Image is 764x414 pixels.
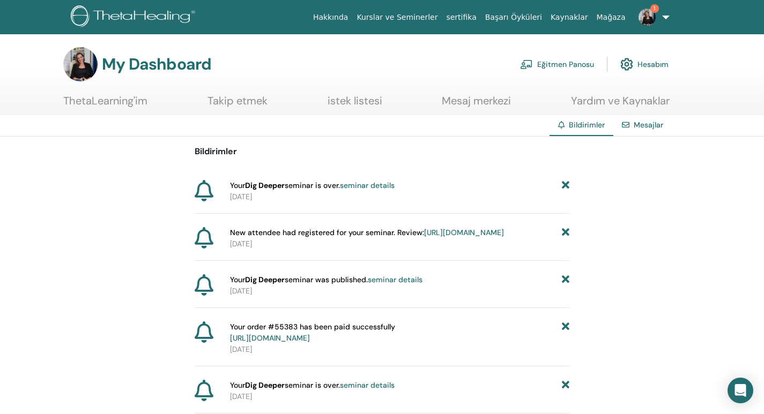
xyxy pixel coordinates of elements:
[328,94,382,115] a: istek listesi
[230,333,310,343] a: [URL][DOMAIN_NAME]
[230,380,395,391] span: Your seminar is over.
[340,380,395,390] a: seminar details
[569,120,605,130] span: Bildirimler
[546,7,592,27] a: Kaynaklar
[442,94,511,115] a: Mesaj merkezi
[309,7,353,27] a: Hakkında
[63,47,98,81] img: default.jpg
[230,344,570,355] p: [DATE]
[245,180,285,190] strong: Dig Deeper
[571,94,670,115] a: Yardım ve Kaynaklar
[634,120,663,130] a: Mesajlar
[368,275,422,284] a: seminar details
[340,180,395,190] a: seminar details
[728,378,753,403] div: Open Intercom Messenger
[245,275,285,284] strong: Dig Deeper
[639,9,656,26] img: default.jpg
[230,227,504,238] span: New attendee had registered for your seminar. Review:
[442,7,480,27] a: sertifika
[195,145,570,158] p: Bildirimler
[520,52,594,76] a: Eğitmen Panosu
[592,7,629,27] a: Mağaza
[481,7,546,27] a: Başarı Öyküleri
[71,5,199,29] img: logo.png
[650,4,659,13] span: 1
[520,59,533,69] img: chalkboard-teacher.svg
[620,55,633,73] img: cog.svg
[424,228,504,237] a: [URL][DOMAIN_NAME]
[620,52,669,76] a: Hesabım
[245,380,285,390] strong: Dig Deeper
[230,285,570,297] p: [DATE]
[230,191,570,202] p: [DATE]
[207,94,268,115] a: Takip etmek
[230,321,395,344] span: Your order #55383 has been paid successfully
[230,274,422,285] span: Your seminar was published.
[352,7,442,27] a: Kurslar ve Seminerler
[230,238,570,250] p: [DATE]
[102,55,211,74] h3: My Dashboard
[230,391,570,402] p: [DATE]
[230,180,395,191] span: Your seminar is over.
[63,94,147,115] a: ThetaLearning'im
